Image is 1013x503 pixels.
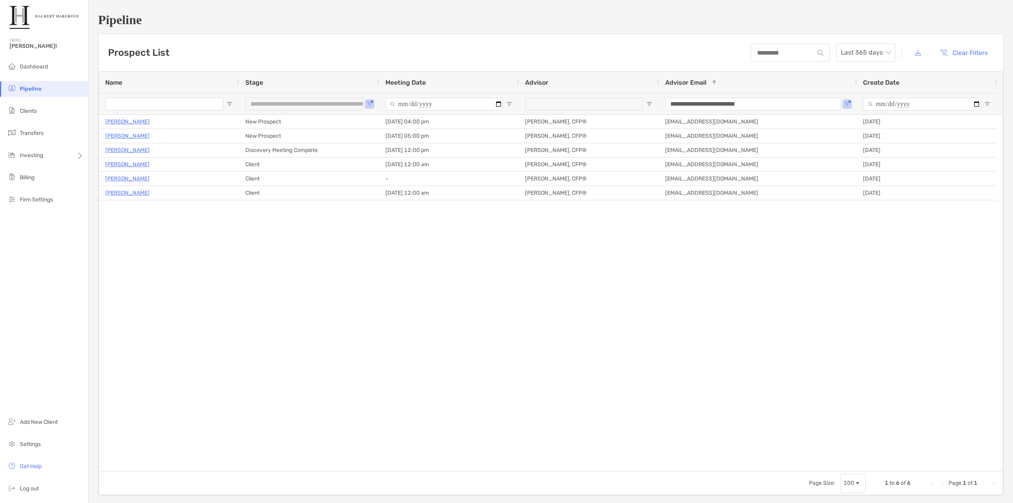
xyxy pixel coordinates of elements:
div: [DATE] [857,129,997,143]
h1: Pipeline [98,13,1004,27]
div: [EMAIL_ADDRESS][DOMAIN_NAME] [659,143,857,157]
span: Advisor Email [665,79,706,86]
div: [DATE] 12:00 pm [379,143,519,157]
div: Page Size [840,474,866,493]
div: [EMAIL_ADDRESS][DOMAIN_NAME] [659,172,857,186]
div: Client [239,172,379,186]
button: Open Filter Menu [646,101,653,107]
img: firm-settings icon [7,194,17,204]
span: to [890,480,895,486]
span: Firm Settings [20,196,53,203]
div: [DATE] [857,158,997,171]
img: add_new_client icon [7,417,17,426]
span: Get Help [20,463,42,470]
span: Add New Client [20,419,58,425]
div: New Prospect [239,115,379,129]
div: [DATE] 12:00 am [379,158,519,171]
div: Page Size: [809,480,835,486]
span: of [967,480,973,486]
input: Advisor Email Filter Input [665,98,841,110]
input: Create Date Filter Input [863,98,981,110]
div: [DATE] 04:00 pm [379,115,519,129]
div: - [379,172,519,186]
img: settings icon [7,439,17,448]
span: Billing [20,174,34,181]
div: 100 [844,480,854,486]
img: transfers icon [7,128,17,137]
div: [EMAIL_ADDRESS][DOMAIN_NAME] [659,158,857,171]
img: pipeline icon [7,84,17,93]
span: Name [105,79,122,86]
h3: Prospect List [108,47,169,58]
div: Client [239,158,379,171]
img: get-help icon [7,461,17,471]
span: Last 365 days [841,44,891,61]
img: clients icon [7,106,17,115]
button: Open Filter Menu [984,101,990,107]
span: of [901,480,906,486]
a: [PERSON_NAME] [105,188,150,198]
input: Name Filter Input [105,98,223,110]
img: input icon [818,50,823,56]
div: [PERSON_NAME], CFP® [519,172,659,186]
button: Open Filter Menu [506,101,512,107]
div: [EMAIL_ADDRESS][DOMAIN_NAME] [659,115,857,129]
div: Previous Page [939,480,945,486]
span: Settings [20,441,41,448]
img: investing icon [7,150,17,159]
div: Next Page [981,480,987,486]
span: 1 [963,480,966,486]
div: Discovery Meeting Complete [239,143,379,157]
span: Stage [245,79,263,86]
a: [PERSON_NAME] [105,159,150,169]
span: 6 [896,480,899,486]
p: [PERSON_NAME] [105,117,150,127]
span: Advisor [525,79,548,86]
span: Investing [20,152,43,159]
img: logout icon [7,483,17,493]
span: Pipeline [20,85,42,92]
div: [DATE] [857,186,997,200]
a: [PERSON_NAME] [105,131,150,141]
span: 1 [885,480,888,486]
span: [PERSON_NAME]! [9,43,83,49]
div: [DATE] [857,143,997,157]
span: Create Date [863,79,899,86]
span: 6 [907,480,911,486]
div: [DATE] 05:00 pm [379,129,519,143]
button: Open Filter Menu [366,101,373,107]
span: 1 [974,480,977,486]
div: [PERSON_NAME], CFP® [519,186,659,200]
div: Last Page [990,480,996,486]
span: Meeting Date [385,79,426,86]
div: [DATE] [857,115,997,129]
img: billing icon [7,172,17,182]
div: [PERSON_NAME], CFP® [519,158,659,171]
div: [PERSON_NAME], CFP® [519,115,659,129]
div: [DATE] 12:00 am [379,186,519,200]
button: Clear Filters [933,44,994,61]
img: dashboard icon [7,61,17,71]
div: Client [239,186,379,200]
span: Log out [20,485,39,492]
span: Transfers [20,130,44,137]
div: New Prospect [239,129,379,143]
button: Open Filter Menu [844,101,850,107]
div: [DATE] [857,172,997,186]
span: Dashboard [20,63,48,70]
div: First Page [930,480,936,486]
button: Open Filter Menu [226,101,233,107]
span: Clients [20,108,37,114]
p: [PERSON_NAME] [105,174,150,184]
div: [PERSON_NAME], CFP® [519,129,659,143]
a: [PERSON_NAME] [105,145,150,155]
div: [EMAIL_ADDRESS][DOMAIN_NAME] [659,186,857,200]
div: [EMAIL_ADDRESS][DOMAIN_NAME] [659,129,857,143]
input: Meeting Date Filter Input [385,98,503,110]
div: [PERSON_NAME], CFP® [519,143,659,157]
img: Zoe Logo [9,3,79,32]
